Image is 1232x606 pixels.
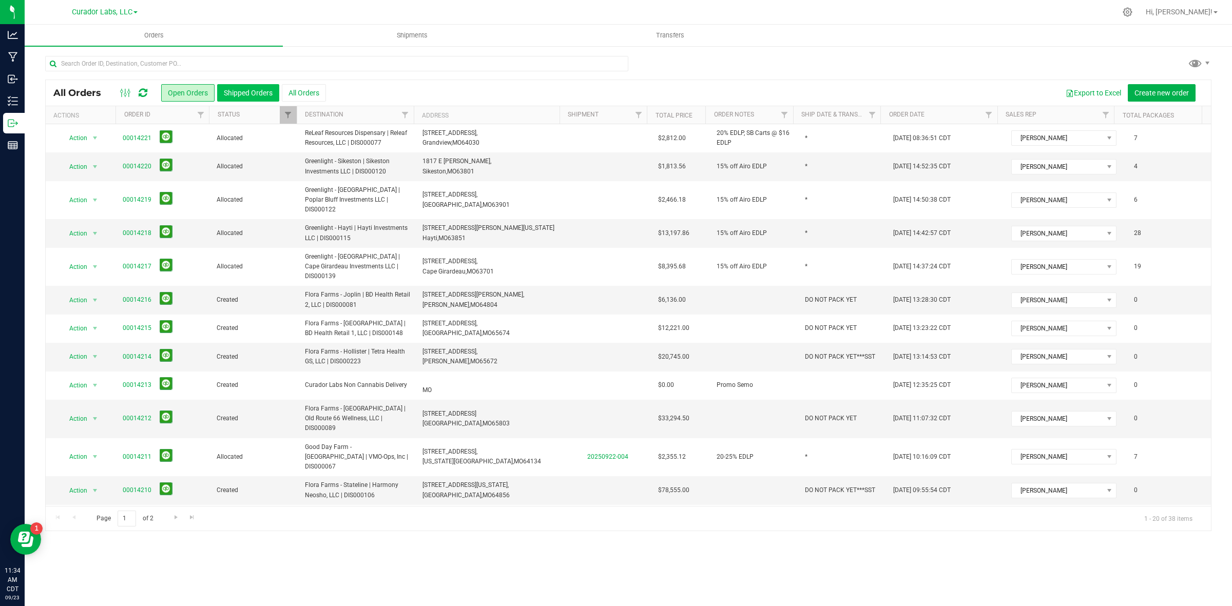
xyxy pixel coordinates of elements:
[658,162,686,171] span: $1,813.56
[130,31,178,40] span: Orders
[217,195,293,205] span: Allocated
[658,195,686,205] span: $2,466.18
[470,358,479,365] span: MO
[447,168,456,175] span: MO
[1129,226,1146,241] span: 28
[123,195,151,205] a: 00014219
[1128,84,1196,102] button: Create new order
[514,458,523,465] span: MO
[61,160,88,174] span: Action
[642,31,698,40] span: Transfers
[305,185,410,215] span: Greenlight - [GEOGRAPHIC_DATA] | Poplar Bluff Investments LLC | DIS000122
[658,262,686,271] span: $8,395.68
[1129,449,1143,464] span: 7
[483,420,492,427] span: MO
[1012,378,1103,393] span: [PERSON_NAME]
[217,323,293,333] span: Created
[305,480,410,500] span: Flora Farms - Stateline | Harmony Neosho, LLC | DIS000106
[422,301,470,308] span: [PERSON_NAME],
[805,352,875,362] span: DO NOT PACK YET***SST
[89,483,102,498] span: select
[492,329,510,337] span: 65674
[89,412,102,426] span: select
[305,380,410,390] span: Curador Labs Non Cannabis Delivery
[422,481,509,488] span: [STREET_ADDRESS][US_STATE],
[422,386,432,394] span: MO
[476,268,494,275] span: 63701
[717,452,754,462] span: 20-25% EDLP
[305,347,410,366] span: Flora Farms - Hollister | Tetra Health GS, LLC | DIS000223
[123,228,151,238] a: 00014218
[980,106,997,124] a: Filter
[217,84,279,102] button: Shipped Orders
[893,452,951,462] span: [DATE] 10:16:09 CDT
[5,566,20,594] p: 11:34 AM CDT
[717,228,767,238] span: 15% off Airo EDLP
[25,25,283,46] a: Orders
[123,262,151,271] a: 00014217
[61,293,88,307] span: Action
[893,414,951,423] span: [DATE] 11:07:32 CDT
[123,485,151,495] a: 00014210
[422,320,477,327] span: [STREET_ADDRESS],
[422,291,524,298] span: [STREET_ADDRESS][PERSON_NAME],
[185,511,200,524] a: Go to the last page
[1129,131,1143,146] span: 7
[1012,160,1103,174] span: [PERSON_NAME]
[1129,321,1143,336] span: 0
[192,106,209,124] a: Filter
[889,111,925,118] a: Order Date
[422,129,477,136] span: [STREET_ADDRESS],
[658,485,689,495] span: $78,555.00
[422,410,476,417] span: [STREET_ADDRESS]
[217,352,293,362] span: Created
[61,193,88,207] span: Action
[124,111,150,118] a: Order ID
[805,323,857,333] span: DO NOT PACK YET
[1059,84,1128,102] button: Export to Excel
[893,133,951,143] span: [DATE] 08:36:51 CDT
[893,162,951,171] span: [DATE] 14:52:35 CDT
[893,228,951,238] span: [DATE] 14:42:57 CDT
[45,56,628,71] input: Search Order ID, Destination, Customer PO...
[89,321,102,336] span: select
[438,234,448,242] span: MO
[805,485,875,495] span: DO NOT PACK YET***SST
[805,414,857,423] span: DO NOT PACK YET
[61,321,88,336] span: Action
[1129,259,1146,274] span: 19
[422,358,470,365] span: [PERSON_NAME],
[470,301,479,308] span: MO
[893,262,951,271] span: [DATE] 14:37:24 CDT
[422,191,477,198] span: [STREET_ADDRESS],
[568,111,599,118] a: Shipment
[1129,483,1143,498] span: 0
[1006,111,1036,118] a: Sales Rep
[658,323,689,333] span: $12,221.00
[8,118,18,128] inline-svg: Outbound
[422,139,452,146] span: Grandview,
[1129,349,1143,364] span: 0
[658,133,686,143] span: $2,812.00
[658,380,674,390] span: $0.00
[282,84,326,102] button: All Orders
[422,258,477,265] span: [STREET_ADDRESS],
[305,157,410,176] span: Greenlight - Sikeston | Sikeston Investments LLC | DIS000120
[89,160,102,174] span: select
[61,349,88,364] span: Action
[1129,292,1143,307] span: 0
[383,31,441,40] span: Shipments
[717,195,767,205] span: 15% off Airo EDLP
[305,404,410,434] span: Flora Farms - [GEOGRAPHIC_DATA] | Old Route 66 Wellness, LLC | DIS000089
[1012,321,1103,336] span: [PERSON_NAME]
[805,295,857,305] span: DO NOT PACK YET
[492,201,510,208] span: 63901
[8,30,18,40] inline-svg: Analytics
[422,224,554,231] span: [STREET_ADDRESS][PERSON_NAME][US_STATE]
[8,74,18,84] inline-svg: Inbound
[217,414,293,423] span: Created
[168,511,183,524] a: Go to the next page
[396,106,413,124] a: Filter
[461,139,479,146] span: 64030
[88,511,162,526] span: Page of 2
